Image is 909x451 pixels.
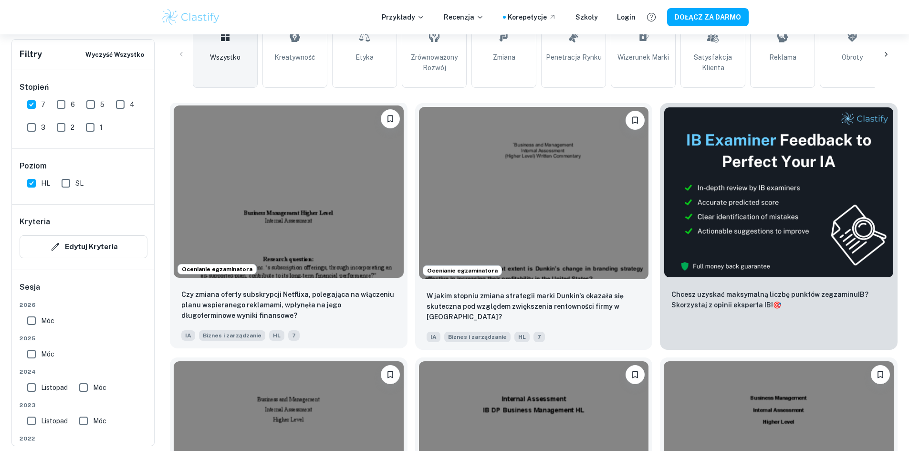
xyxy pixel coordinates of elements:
a: Szkoły [575,12,598,22]
img: Zwięzły [664,107,894,278]
font: Móc [93,384,106,391]
font: Edytuj kryteria [65,243,118,251]
font: Zrównoważony rozwój [411,53,458,72]
font: 7 [292,332,296,339]
font: HL [41,179,50,187]
font: HL [273,332,281,339]
font: 4 [130,101,135,108]
font: Biznes i zarządzanie [203,332,261,339]
font: Sesja [20,283,40,292]
font: Etyka [355,53,374,61]
a: Ocenianie egzaminatoraZaloguj się, aby dodać przykłady do zakładekCzy zmiana oferty subskrypcji N... [170,103,407,350]
button: Pomoc i opinie [643,9,659,25]
font: Listopad [41,417,68,425]
a: Korepetycje [508,12,556,22]
font: Zmiana [493,53,515,61]
font: Filtry [20,49,42,59]
font: Obroty [842,53,863,61]
img: Logo klasyfikujące [161,8,221,27]
font: 🎯 [773,301,781,309]
font: egzaminu [825,291,858,298]
font: Biznes i zarządzanie [448,334,507,340]
font: Kryteria [20,217,50,226]
font: Móc [93,417,106,425]
font: 2022 [20,435,35,442]
font: Móc [41,317,54,325]
font: Móc [41,350,54,358]
button: Zaloguj się, aby dodać przykłady do zakładek [381,365,400,384]
button: Edytuj kryteria [20,235,147,258]
font: 3 [41,124,45,131]
font: Ocenianie egzaminatora [182,266,252,273]
font: Listopad [41,384,68,391]
font: Szkoły [575,13,598,21]
font: 5 [100,101,104,108]
font: 1 [100,124,103,131]
font: Login [617,13,636,21]
font: Recenzja [444,13,474,21]
button: DOŁĄCZ ZA DARMO [667,8,749,26]
font: Poziom [20,161,47,170]
button: Zaloguj się, aby dodać przykłady do zakładek [626,365,645,384]
font: Penetracja rynku [546,53,602,61]
font: W jakim stopniu zmiana strategii marki Dunkin's okazała się skuteczna pod względem zwiększenia re... [427,292,624,321]
font: 6 [71,101,75,108]
font: Kreatywność [274,53,315,61]
button: Zaloguj się, aby dodać przykłady do zakładek [871,365,890,384]
font: 2024 [20,368,36,375]
button: Zaloguj się, aby dodać przykłady do zakładek [381,109,400,128]
button: Zaloguj się, aby dodać przykłady do zakładek [626,111,645,130]
font: Czy zmiana oferty subskrypcji Netflixa, polegająca na włączeniu planu wspieranego reklamami, wpły... [181,291,394,319]
font: 2026 [20,302,36,308]
font: 7 [537,334,541,340]
font: Wyczyść wszystko [85,51,144,58]
font: Wszystko [210,53,240,61]
a: ZwięzłyChcesz uzyskać maksymalną liczbę punktów zegzaminuIB? Skorzystaj z opinii eksperta IB! [660,103,898,350]
font: 2025 [20,335,36,342]
img: Przykładowa miniatura IA dla biznesu i zarządzania: Czy zmiana subskrypcji Netflixa [174,105,404,278]
font: 7 [41,101,45,108]
font: Chcesz uzyskać maksymalną liczbę punktów z [671,291,825,298]
font: SL [75,179,84,187]
p: W jakim stopniu zmiana strategii marki Dunkin's okazała się skuteczna pod względem zwiększenia re... [427,291,641,322]
font: 2023 [20,402,36,409]
font: IA [185,332,191,339]
font: Ocenianie egzaminatora [427,267,498,274]
a: Login [617,12,636,22]
font: HL [518,334,526,340]
p: Czy zmiana oferty subskrypcji Netflixa, polegająca na włączeniu planu wspieranego reklamami, wpły... [181,289,396,321]
img: Przykładowa miniatura IA Biznes i zarządzanie: W jakim stopniu Dunkin zmienia biustonosz [419,107,649,279]
a: Ocenianie egzaminatoraZaloguj się, aby dodać przykłady do zakładekW jakim stopniu zmiana strategi... [415,103,653,350]
button: Wyczyść wszystko [83,47,146,62]
font: Przykłady [382,13,415,21]
font: Satysfakcja klienta [694,53,732,72]
font: Reklama [769,53,796,61]
font: Korepetycje [508,13,547,21]
font: Stopień [20,83,49,92]
font: IA [430,334,437,340]
font: DOŁĄCZ ZA DARMO [675,14,741,21]
font: Wizerunek marki [617,53,669,61]
font: 2 [71,124,74,131]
